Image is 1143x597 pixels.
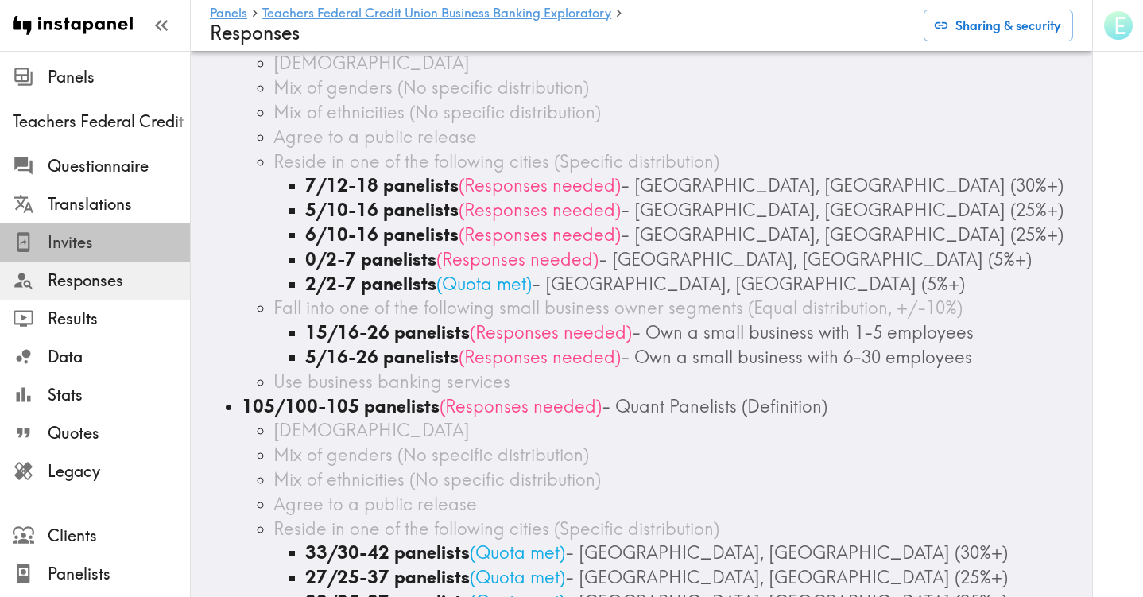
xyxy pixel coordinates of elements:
b: 2/2-7 panelists [305,273,436,295]
b: 33/30-42 panelists [305,541,470,564]
b: 6/10-16 panelists [305,223,459,246]
span: Mix of genders (No specific distribution) [273,444,589,466]
span: ( Responses needed ) [459,223,621,246]
span: Clients [48,525,190,547]
span: - [GEOGRAPHIC_DATA], [GEOGRAPHIC_DATA] (30%+) [565,541,1008,564]
b: 7/12-18 panelists [305,174,459,196]
span: ( Quota met ) [470,566,565,588]
span: Teachers Federal Credit Union Business Banking Exploratory [13,110,190,133]
span: Invites [48,231,190,254]
span: [DEMOGRAPHIC_DATA] [273,52,470,74]
span: Results [48,308,190,330]
span: - [GEOGRAPHIC_DATA], [GEOGRAPHIC_DATA] (5%+) [599,248,1032,270]
span: Panels [48,66,190,88]
b: 27/25-37 panelists [305,566,470,588]
span: - Own a small business with 1-5 employees [632,321,974,343]
span: ( Quota met ) [436,273,532,295]
span: - [GEOGRAPHIC_DATA], [GEOGRAPHIC_DATA] (25%+) [565,566,1008,588]
span: Reside in one of the following cities (Specific distribution) [273,150,719,173]
span: [DEMOGRAPHIC_DATA] [273,419,470,441]
span: Stats [48,384,190,406]
span: Mix of ethnicities (No specific distribution) [273,101,601,123]
span: ( Responses needed ) [459,174,621,196]
b: 5/16-26 panelists [305,346,459,368]
span: Fall into one of the following small business owner segments (Equal distribution, +/-10%) [273,297,963,319]
span: Agree to a public release [273,126,477,148]
span: Questionnaire [48,155,190,177]
b: 5/10-16 panelists [305,199,459,221]
span: Panelists [48,563,190,585]
button: E [1102,10,1134,41]
span: Translations [48,193,190,215]
span: ( Quota met ) [470,541,565,564]
span: - [GEOGRAPHIC_DATA], [GEOGRAPHIC_DATA] (25%+) [621,223,1064,246]
span: Reside in one of the following cities (Specific distribution) [273,518,719,540]
b: 15/16-26 panelists [305,321,470,343]
span: Quotes [48,422,190,444]
a: Teachers Federal Credit Union Business Banking Exploratory [262,6,611,21]
h4: Responses [210,21,911,45]
span: - [GEOGRAPHIC_DATA], [GEOGRAPHIC_DATA] (5%+) [532,273,965,295]
span: Agree to a public release [273,493,477,515]
b: 105/100-105 panelists [242,395,440,417]
span: ( Responses needed ) [459,199,621,221]
span: ( Responses needed ) [436,248,599,270]
span: - [GEOGRAPHIC_DATA], [GEOGRAPHIC_DATA] (30%+) [621,174,1064,196]
span: ( Responses needed ) [470,321,632,343]
span: E [1114,12,1126,40]
a: Panels [210,6,247,21]
b: 0/2-7 panelists [305,248,436,270]
span: ( Responses needed ) [459,346,621,368]
span: - Own a small business with 6-30 employees [621,346,972,368]
span: ( Responses needed ) [440,395,602,417]
span: - [GEOGRAPHIC_DATA], [GEOGRAPHIC_DATA] (25%+) [621,199,1064,221]
span: Legacy [48,460,190,483]
span: Responses [48,269,190,292]
span: - Quant Panelists (Definition) [602,395,827,417]
span: Use business banking services [273,370,510,393]
span: Mix of genders (No specific distribution) [273,76,589,99]
span: Data [48,346,190,368]
span: Mix of ethnicities (No specific distribution) [273,468,601,490]
button: Sharing & security [924,10,1073,41]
